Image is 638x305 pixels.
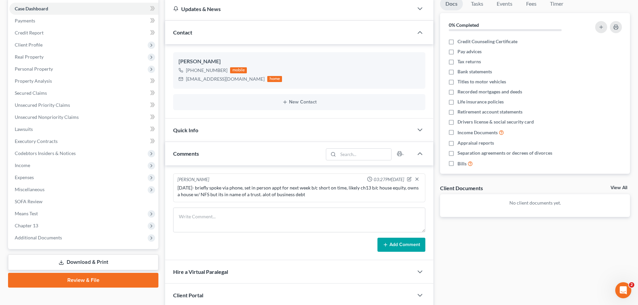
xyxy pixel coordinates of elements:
span: Case Dashboard [15,6,48,11]
div: okay, it finally tapped out and said "Oh No!" [29,72,123,85]
div: okay thanks, I am gonna try it again [38,131,123,138]
h1: Operator [32,6,56,11]
span: Lawsuits [15,126,33,132]
span: Contact [173,29,192,35]
a: Executory Contracts [9,135,158,147]
button: New Contact [179,99,420,105]
a: Secured Claims [9,87,158,99]
div: [PERSON_NAME] [79,37,129,52]
span: Titles to motor vehicles [457,78,506,85]
a: Download & Print [8,254,158,270]
input: Search... [338,149,392,160]
button: Upload attachment [32,219,37,225]
div: [DATE]- briefly spoke via phone, set in person appt for next week b/c short on time, likely ch13 ... [178,184,421,198]
span: SOFA Review [15,199,43,204]
div: Lindsey says… [5,162,129,209]
span: Appraisal reports [457,140,494,146]
span: Income Documents [457,129,498,136]
div: [PERSON_NAME] [179,58,420,66]
strong: 0% Completed [449,22,479,28]
span: Expenses [15,174,34,180]
div: Maxwell says… [5,53,129,68]
div: home [267,76,282,82]
div: HI [PERSON_NAME]! I just saw that filing error come through. I will investigate and report back! [11,98,104,118]
div: Hi [PERSON_NAME]! It looks like that filing finally went through. I am reporting your original fi... [11,166,104,199]
a: Property Analysis [9,75,158,87]
span: Income [15,162,30,168]
div: Maxwell says… [5,127,129,147]
span: Drivers license & social security card [457,119,534,125]
span: Pay advices [457,48,482,55]
div: HI [PERSON_NAME]! I just saw that filing error come through. I will investigate and report back! [5,94,110,122]
span: Codebtors Insiders & Notices [15,150,76,156]
span: Real Property [15,54,44,60]
a: Review & File [8,273,158,288]
div: its idled at 99% [87,57,123,63]
button: Gif picker [21,219,26,225]
span: Quick Info [173,127,198,133]
a: Payments [9,15,158,27]
span: Credit Report [15,30,44,35]
div: [EMAIL_ADDRESS][DOMAIN_NAME] [186,76,265,82]
span: 03:27PM[DATE] [374,176,404,183]
div: [PERSON_NAME] [84,41,123,48]
span: Personal Property [15,66,53,72]
span: Unsecured Priority Claims [15,102,70,108]
iframe: Intercom live chat [615,282,631,298]
div: [PERSON_NAME] [178,176,209,183]
div: Hi [PERSON_NAME]! It looks like that filing finally went through. I am reporting your original fi... [5,162,110,203]
span: Recorded mortgages and deeds [457,88,522,95]
span: Executory Contracts [15,138,58,144]
a: Case Dashboard [9,3,158,15]
button: Home [117,3,130,15]
a: Credit Report [9,27,158,39]
span: Property Analysis [15,78,52,84]
div: [PHONE_NUMBER] [186,67,227,74]
a: View All [611,185,627,190]
span: Separation agreements or decrees of divorces [457,150,552,156]
span: Bank statements [457,68,492,75]
span: Credit Counseling Certificate [457,38,517,45]
a: Unsecured Nonpriority Claims [9,111,158,123]
div: Maxwell says… [5,68,129,94]
span: Payments [15,18,35,23]
div: okay thanks, I am gonna try it again [33,127,129,142]
span: Comments [173,150,199,157]
p: No client documents yet. [445,200,625,206]
div: Client Documents [440,184,483,192]
button: Send a message… [115,217,126,227]
div: okay, it finally tapped out and said "Oh No!" [24,68,129,89]
div: Lindsey says… [5,147,129,163]
span: Bills [457,160,467,167]
div: Updates & News [173,5,405,12]
span: Miscellaneous [15,186,45,192]
div: Lindsey says… [5,94,129,127]
a: SOFA Review [9,196,158,208]
textarea: Message… [6,205,128,217]
button: Emoji picker [10,219,16,225]
img: Profile image for Operator [19,4,30,14]
span: Means Test [15,211,38,216]
div: mobile [230,67,247,73]
span: Client Portal [173,292,203,298]
div: its idled at 99% [81,53,129,67]
a: Lawsuits [9,123,158,135]
span: Additional Documents [15,235,62,240]
span: Retirement account statements [457,108,522,115]
span: Secured Claims [15,90,47,96]
div: Maxwell says… [5,37,129,53]
span: Chapter 13 [15,223,38,228]
a: Unsecured Priority Claims [9,99,158,111]
span: 2 [629,282,634,288]
span: Client Profile [15,42,43,48]
span: Tax returns [457,58,481,65]
span: Life insurance policies [457,98,504,105]
span: Hire a Virtual Paralegal [173,269,228,275]
button: go back [4,3,17,15]
span: Unsecured Nonpriority Claims [15,114,79,120]
div: Sounds good! [5,147,48,162]
button: Add Comment [377,238,425,252]
div: Sounds good! [11,151,43,158]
